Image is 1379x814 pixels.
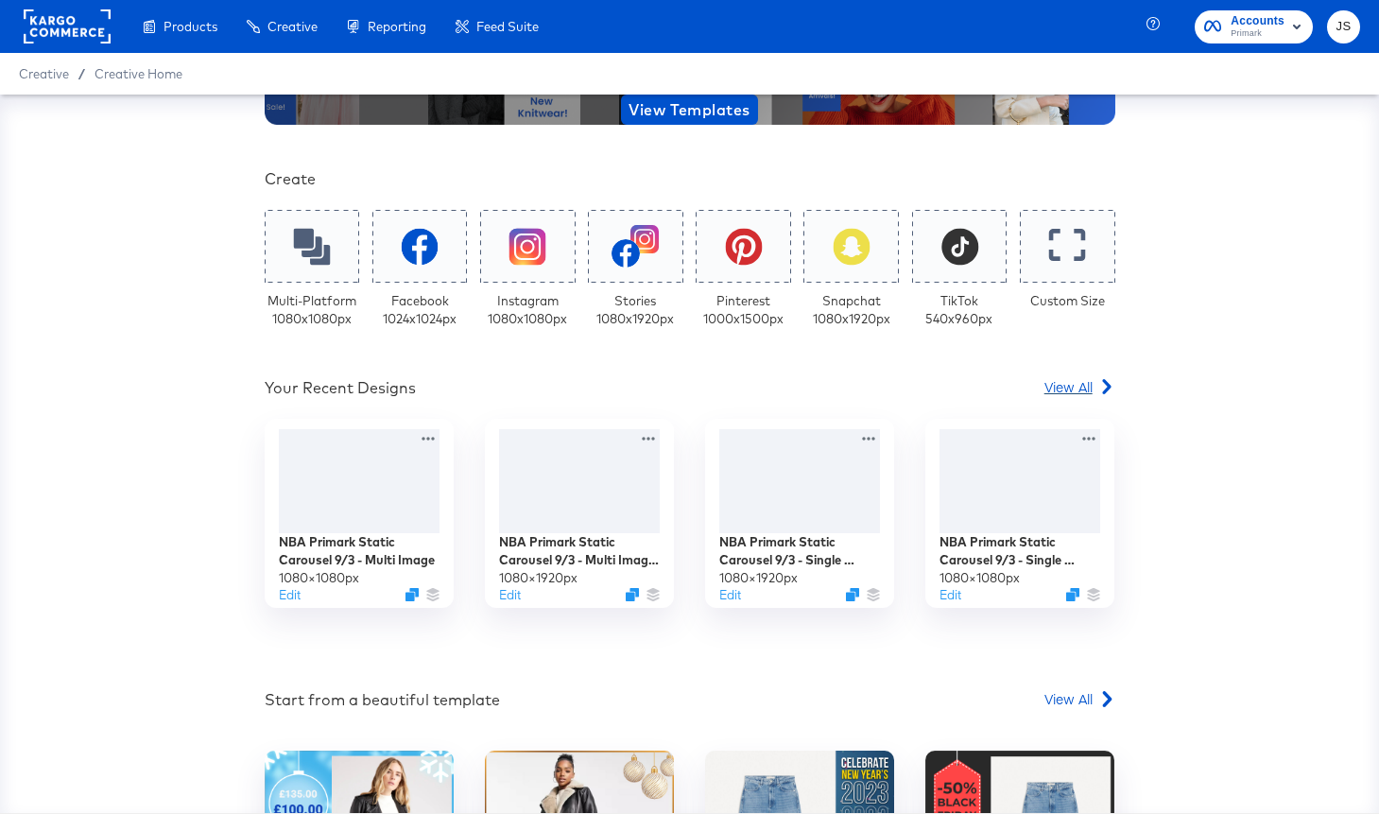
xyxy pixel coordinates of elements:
[705,419,894,608] div: NBA Primark Static Carousel 9/3 - Single Image 9:161080×1920pxEditDuplicate
[846,588,859,601] svg: Duplicate
[265,689,500,711] div: Start from a beautiful template
[1327,10,1360,43] button: JS
[939,569,1020,587] div: 1080 × 1080 px
[1231,26,1284,42] span: Primark
[69,66,95,81] span: /
[499,569,577,587] div: 1080 × 1920 px
[629,96,750,123] span: View Templates
[19,66,69,81] span: Creative
[279,586,301,604] button: Edit
[164,19,217,34] span: Products
[1335,16,1353,38] span: JS
[265,377,416,399] div: Your Recent Designs
[267,292,356,327] div: Multi-Platform 1080 x 1080 px
[1044,689,1115,717] a: View All
[1231,11,1284,31] span: Accounts
[1195,10,1313,43] button: AccountsPrimark
[1044,689,1093,708] span: View All
[405,588,419,601] svg: Duplicate
[1044,377,1093,396] span: View All
[95,66,182,81] a: Creative Home
[267,19,318,34] span: Creative
[265,168,1115,190] div: Create
[279,569,359,587] div: 1080 × 1080 px
[1044,377,1115,405] a: View All
[499,586,521,604] button: Edit
[265,419,454,608] div: NBA Primark Static Carousel 9/3 - Multi Image1080×1080pxEditDuplicate
[719,569,798,587] div: 1080 × 1920 px
[703,292,784,327] div: Pinterest 1000 x 1500 px
[1030,292,1105,310] div: Custom Size
[485,419,674,608] div: NBA Primark Static Carousel 9/3 - Multi Image 9:161080×1920pxEditDuplicate
[1066,588,1079,601] svg: Duplicate
[925,292,992,327] div: TikTok 540 x 960 px
[719,586,741,604] button: Edit
[368,19,426,34] span: Reporting
[939,586,961,604] button: Edit
[488,292,567,327] div: Instagram 1080 x 1080 px
[621,95,757,125] button: View Templates
[813,292,890,327] div: Snapchat 1080 x 1920 px
[596,292,674,327] div: Stories 1080 x 1920 px
[925,419,1114,608] div: NBA Primark Static Carousel 9/3 - Single Image1080×1080pxEditDuplicate
[383,292,457,327] div: Facebook 1024 x 1024 px
[719,533,880,568] div: NBA Primark Static Carousel 9/3 - Single Image 9:16
[279,533,440,568] div: NBA Primark Static Carousel 9/3 - Multi Image
[939,533,1100,568] div: NBA Primark Static Carousel 9/3 - Single Image
[476,19,539,34] span: Feed Suite
[499,533,660,568] div: NBA Primark Static Carousel 9/3 - Multi Image 9:16
[626,588,639,601] svg: Duplicate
